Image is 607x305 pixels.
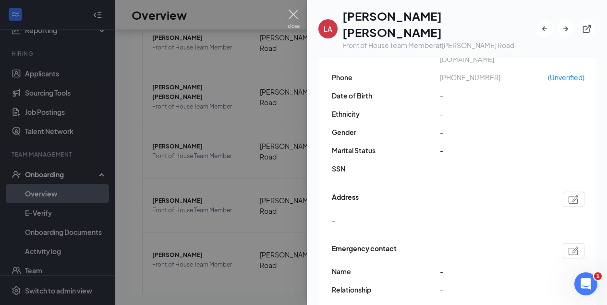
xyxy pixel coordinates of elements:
[332,163,440,174] span: SSN
[561,24,571,34] svg: ArrowRight
[332,215,335,225] span: -
[440,109,548,119] span: -
[332,145,440,156] span: Marital Status
[440,145,548,156] span: -
[332,243,397,258] span: Emergency contact
[332,109,440,119] span: Ethnicity
[582,24,592,34] svg: ExternalLink
[342,8,536,40] h1: [PERSON_NAME] [PERSON_NAME]
[540,24,549,34] svg: ArrowLeftNew
[342,40,536,50] div: Front of House Team Member at [PERSON_NAME] Road
[332,284,440,295] span: Relationship
[548,72,584,83] span: (Unverified)
[557,20,574,37] button: ArrowRight
[440,72,548,83] span: [PHONE_NUMBER]
[536,20,553,37] button: ArrowLeftNew
[332,192,359,207] span: Address
[332,72,440,83] span: Phone
[594,272,602,280] span: 1
[578,20,595,37] button: ExternalLink
[332,90,440,101] span: Date of Birth
[324,24,332,34] div: LA
[440,284,548,295] span: -
[332,266,440,277] span: Name
[440,127,548,137] span: -
[440,90,548,101] span: -
[332,127,440,137] span: Gender
[574,272,597,295] iframe: Intercom live chat
[440,266,548,277] span: -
